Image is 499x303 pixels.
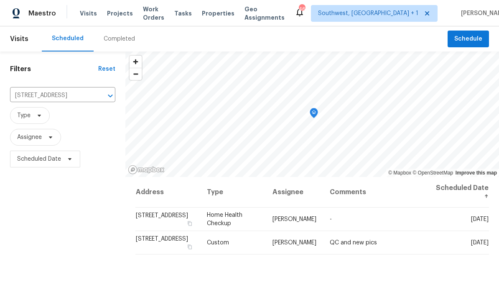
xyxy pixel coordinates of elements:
[130,68,142,80] button: Zoom out
[107,9,133,18] span: Projects
[52,34,84,43] div: Scheduled
[272,240,316,246] span: [PERSON_NAME]
[318,9,418,18] span: Southwest, [GEOGRAPHIC_DATA] + 1
[471,216,489,222] span: [DATE]
[130,56,142,68] button: Zoom in
[207,240,229,246] span: Custom
[323,177,429,208] th: Comments
[143,5,164,22] span: Work Orders
[272,216,316,222] span: [PERSON_NAME]
[330,216,332,222] span: -
[135,177,200,208] th: Address
[388,170,411,176] a: Mapbox
[10,65,98,73] h1: Filters
[429,177,489,208] th: Scheduled Date ↑
[10,89,92,102] input: Search for an address...
[136,213,188,218] span: [STREET_ADDRESS]
[207,212,242,226] span: Home Health Checkup
[266,177,323,208] th: Assignee
[98,65,115,73] div: Reset
[412,170,453,176] a: OpenStreetMap
[10,30,28,48] span: Visits
[128,165,165,175] a: Mapbox homepage
[80,9,97,18] span: Visits
[186,220,193,227] button: Copy Address
[299,5,305,13] div: 46
[454,34,482,44] span: Schedule
[200,177,266,208] th: Type
[456,170,497,176] a: Improve this map
[136,236,188,242] span: [STREET_ADDRESS]
[17,133,42,141] span: Assignee
[202,9,234,18] span: Properties
[174,10,192,16] span: Tasks
[104,90,116,102] button: Open
[17,155,61,163] span: Scheduled Date
[471,240,489,246] span: [DATE]
[330,240,377,246] span: QC and new pics
[310,108,318,121] div: Map marker
[448,31,489,48] button: Schedule
[104,35,135,43] div: Completed
[17,111,31,120] span: Type
[186,243,193,251] button: Copy Address
[28,9,56,18] span: Maestro
[244,5,285,22] span: Geo Assignments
